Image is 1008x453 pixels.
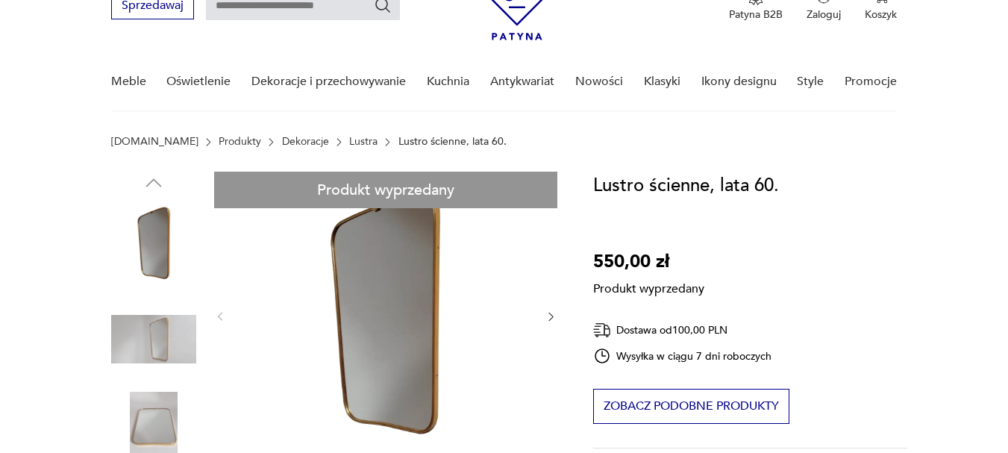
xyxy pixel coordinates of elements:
[427,53,469,110] a: Kuchnia
[111,1,194,12] a: Sprzedawaj
[593,389,789,424] button: Zobacz podobne produkty
[251,53,406,110] a: Dekoracje i przechowywanie
[644,53,680,110] a: Klasyki
[593,248,704,276] p: 550,00 zł
[593,321,772,340] div: Dostawa od 100,00 PLN
[219,136,261,148] a: Produkty
[807,7,841,22] p: Zaloguj
[166,53,231,110] a: Oświetlenie
[593,276,704,297] p: Produkt wyprzedany
[111,136,198,148] a: [DOMAIN_NAME]
[797,53,824,110] a: Style
[593,347,772,365] div: Wysyłka w ciągu 7 dni roboczych
[349,136,378,148] a: Lustra
[701,53,777,110] a: Ikony designu
[111,53,146,110] a: Meble
[865,7,897,22] p: Koszyk
[490,53,554,110] a: Antykwariat
[282,136,329,148] a: Dekoracje
[845,53,897,110] a: Promocje
[593,321,611,340] img: Ikona dostawy
[398,136,507,148] p: Lustro ścienne, lata 60.
[593,172,779,200] h1: Lustro ścienne, lata 60.
[729,7,783,22] p: Patyna B2B
[575,53,623,110] a: Nowości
